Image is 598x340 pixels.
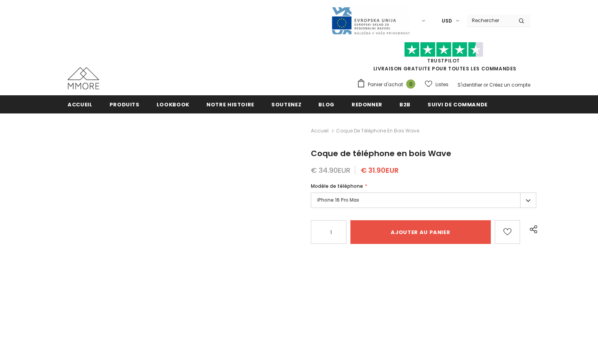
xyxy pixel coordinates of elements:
[157,95,189,113] a: Lookbook
[357,45,530,72] span: LIVRAISON GRATUITE POUR TOUTES LES COMMANDES
[68,67,99,89] img: Cas MMORE
[311,165,350,175] span: € 34.90EUR
[489,81,530,88] a: Créez un compte
[318,101,335,108] span: Blog
[350,220,491,244] input: Ajouter au panier
[352,95,382,113] a: Redonner
[311,183,363,189] span: Modèle de téléphone
[311,193,536,208] label: iPhone 16 Pro Max
[425,77,448,91] a: Listes
[157,101,189,108] span: Lookbook
[331,6,410,35] img: Javni Razpis
[206,101,254,108] span: Notre histoire
[68,101,93,108] span: Accueil
[467,15,513,26] input: Search Site
[357,79,419,91] a: Panier d'achat 0
[399,101,411,108] span: B2B
[442,17,452,25] span: USD
[399,95,411,113] a: B2B
[368,81,403,89] span: Panier d'achat
[331,17,410,24] a: Javni Razpis
[311,126,329,136] a: Accueil
[483,81,488,88] span: or
[336,126,419,136] span: Coque de téléphone en bois Wave
[318,95,335,113] a: Blog
[406,79,415,89] span: 0
[458,81,482,88] a: S'identifier
[271,101,301,108] span: soutenez
[435,81,448,89] span: Listes
[110,101,140,108] span: Produits
[428,101,488,108] span: Suivi de commande
[110,95,140,113] a: Produits
[271,95,301,113] a: soutenez
[428,95,488,113] a: Suivi de commande
[404,42,483,57] img: Faites confiance aux étoiles pilotes
[352,101,382,108] span: Redonner
[361,165,399,175] span: € 31.90EUR
[311,148,451,159] span: Coque de téléphone en bois Wave
[68,95,93,113] a: Accueil
[206,95,254,113] a: Notre histoire
[427,57,460,64] a: TrustPilot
